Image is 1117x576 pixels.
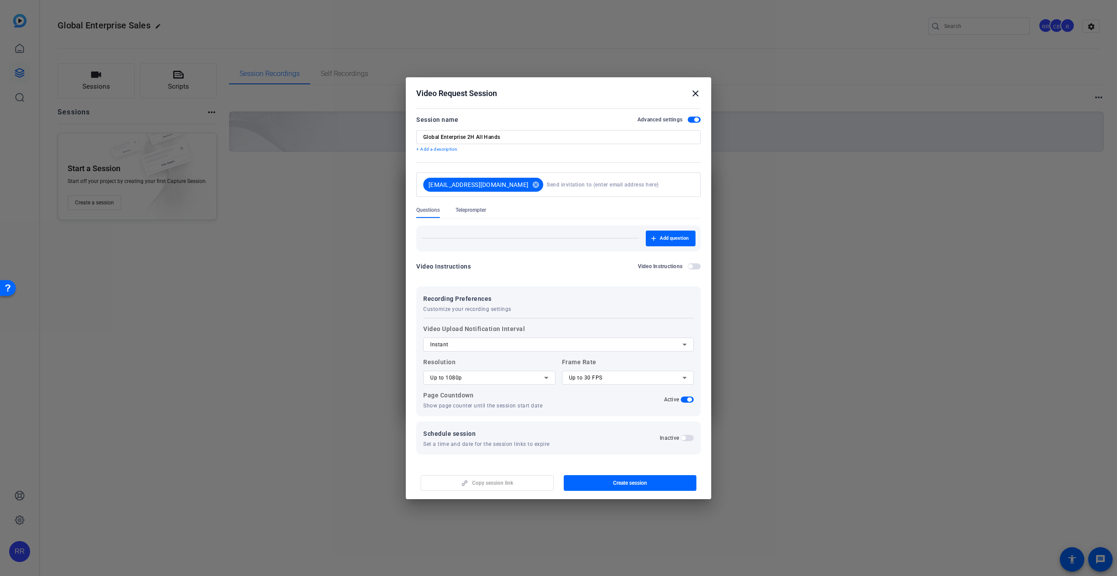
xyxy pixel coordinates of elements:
[430,341,449,348] span: Instant
[456,207,486,214] span: Teleprompter
[569,375,603,381] span: Up to 30 FPS
[423,357,555,385] label: Resolution
[638,263,683,270] h2: Video Instructions
[416,207,440,214] span: Questions
[423,293,511,304] span: Recording Preferences
[564,475,697,491] button: Create session
[646,231,696,246] button: Add question
[416,88,701,99] div: Video Request Session
[423,134,694,141] input: Enter Session Name
[547,176,690,193] input: Send invitation to (enter email address here)
[528,181,543,189] mat-icon: cancel
[423,324,694,352] label: Video Upload Notification Interval
[416,146,701,153] p: + Add a description
[423,306,511,313] span: Customize your recording settings
[613,479,647,486] span: Create session
[562,357,694,385] label: Frame Rate
[430,375,462,381] span: Up to 1080p
[664,396,679,403] h2: Active
[637,116,682,123] h2: Advanced settings
[660,435,679,441] h2: Inactive
[660,235,689,242] span: Add question
[690,88,701,99] mat-icon: close
[423,402,555,409] p: Show page counter until the session start date
[416,261,471,272] div: Video Instructions
[423,428,550,439] span: Schedule session
[416,114,458,125] div: Session name
[423,441,550,448] span: Set a time and date for the session links to expire
[423,390,555,400] p: Page Countdown
[428,180,528,189] span: [EMAIL_ADDRESS][DOMAIN_NAME]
